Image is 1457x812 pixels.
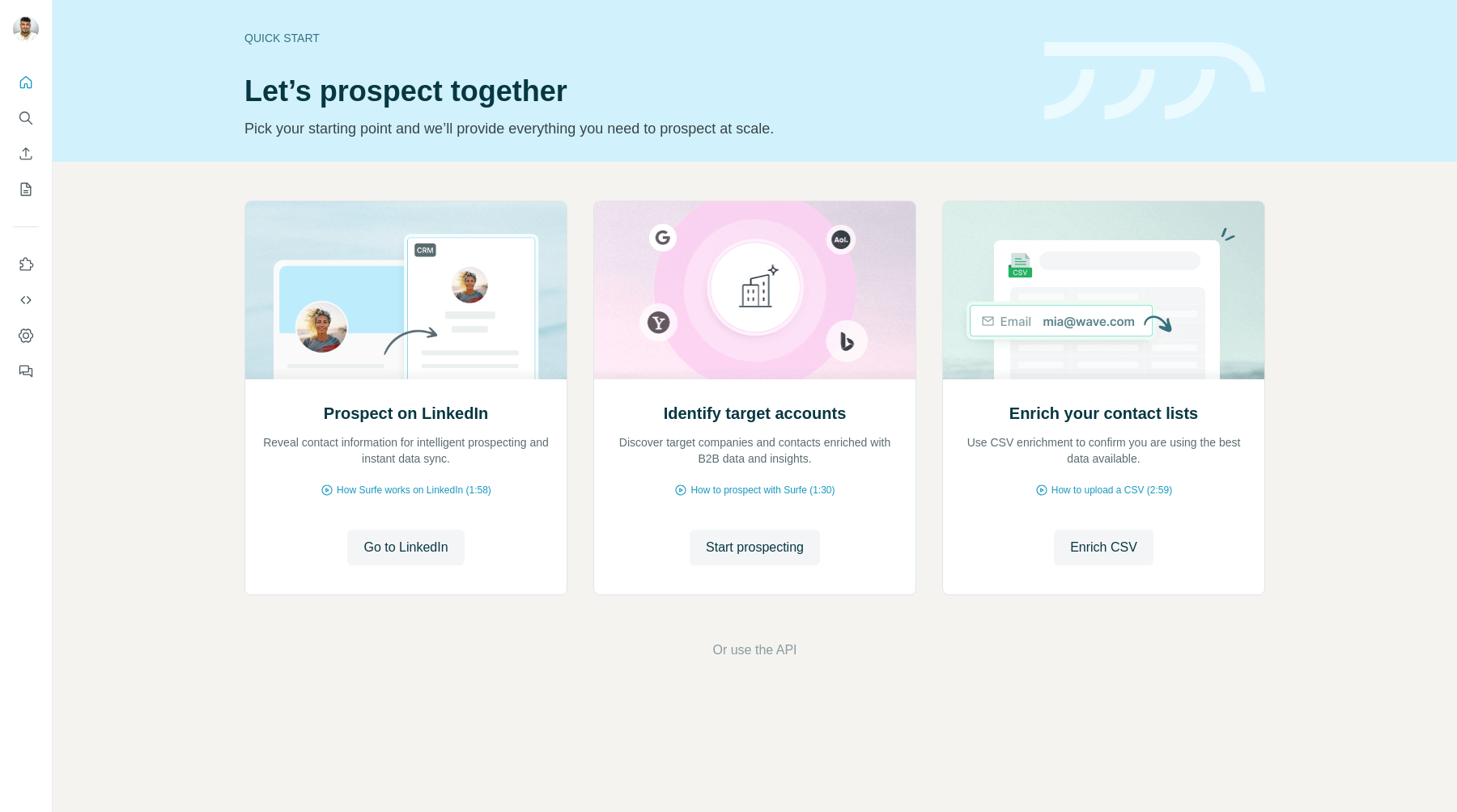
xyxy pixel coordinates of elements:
[363,538,448,557] span: Go to LinkedIn
[13,104,39,133] button: Search
[13,16,39,42] img: Avatar
[337,483,491,497] span: How Surfe works on LinkedIn (1:58)
[690,483,835,497] span: How to prospect with Surfe (1:30)
[1044,42,1265,121] img: banner
[244,201,567,379] img: Prospect on LinkedIn
[593,201,916,379] img: Identify target accounts
[244,117,1025,140] p: Pick your starting point and we’ll provide everything you need to prospect at scale.
[13,285,39,315] button: Use Surfe API
[712,641,796,660] button: Or use the API
[261,434,550,467] p: Reveal contact information for intelligent prospecting and instant data sync.
[610,434,899,467] p: Discover target companies and contacts enriched with B2B data and insights.
[13,175,39,204] button: My lists
[1054,530,1153,565] button: Enrich CSV
[347,530,464,565] button: Go to LinkedIn
[13,68,39,97] button: Quick start
[706,538,804,557] span: Start prospecting
[1009,402,1198,425] h2: Enrich your contact lists
[244,30,1025,46] div: Quick start
[244,75,1025,108] h1: Let’s prospect together
[664,402,847,425] h2: Identify target accounts
[959,434,1248,467] p: Use CSV enrichment to confirm you are using the best data available.
[690,530,820,565] button: Start prospecting
[13,139,39,168] button: Enrich CSV
[13,321,39,350] button: Dashboard
[13,250,39,279] button: Use Surfe on LinkedIn
[1051,483,1172,497] span: How to upload a CSV (2:59)
[942,201,1265,379] img: Enrich your contact lists
[13,357,39,386] button: Feedback
[1070,538,1137,557] span: Enrich CSV
[324,402,488,425] h2: Prospect on LinkedIn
